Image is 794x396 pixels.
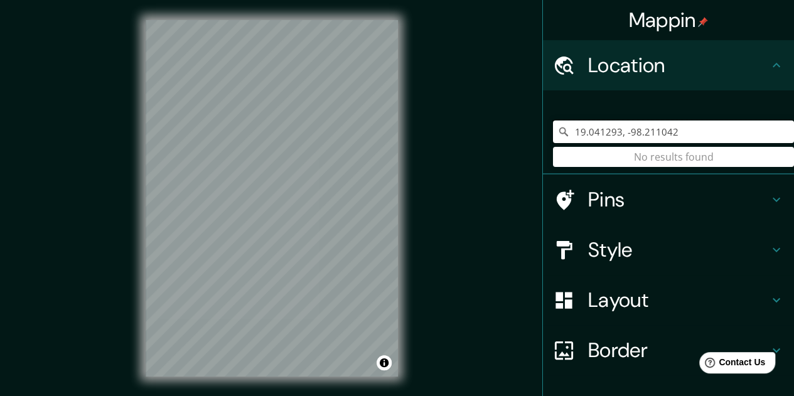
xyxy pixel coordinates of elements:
[588,187,769,212] h4: Pins
[553,147,794,167] div: No results found
[588,53,769,78] h4: Location
[698,17,708,27] img: pin-icon.png
[543,225,794,275] div: Style
[553,120,794,143] input: Pick your city or area
[377,355,392,370] button: Toggle attribution
[682,347,780,382] iframe: Help widget launcher
[588,338,769,363] h4: Border
[543,325,794,375] div: Border
[543,174,794,225] div: Pins
[543,275,794,325] div: Layout
[629,8,709,33] h4: Mappin
[543,40,794,90] div: Location
[588,287,769,313] h4: Layout
[146,20,398,377] canvas: Map
[588,237,769,262] h4: Style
